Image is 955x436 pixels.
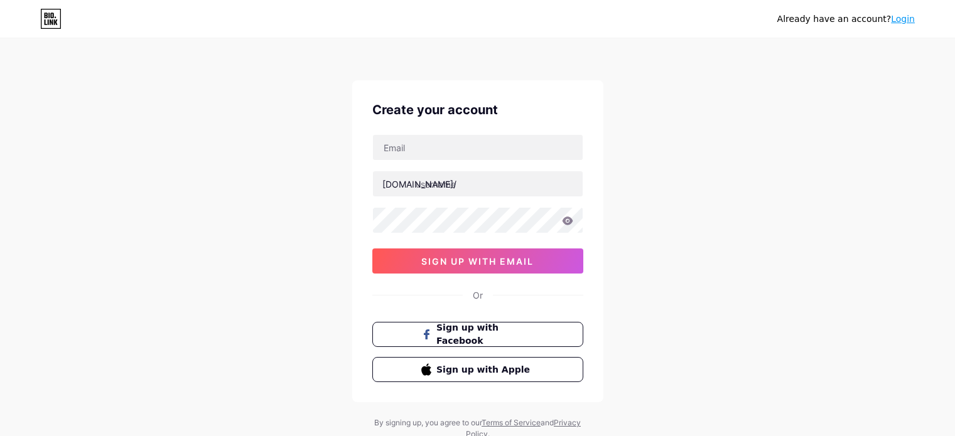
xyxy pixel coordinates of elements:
button: sign up with email [372,248,583,274]
input: username [373,171,583,196]
a: Login [891,14,915,24]
button: Sign up with Facebook [372,322,583,347]
button: Sign up with Apple [372,357,583,382]
a: Terms of Service [482,418,541,427]
input: Email [373,135,583,160]
div: Or [473,289,483,302]
span: sign up with email [421,256,534,267]
div: Already have an account? [777,13,915,26]
div: [DOMAIN_NAME]/ [382,178,456,191]
div: Create your account [372,100,583,119]
span: Sign up with Facebook [436,321,534,348]
span: Sign up with Apple [436,363,534,376]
